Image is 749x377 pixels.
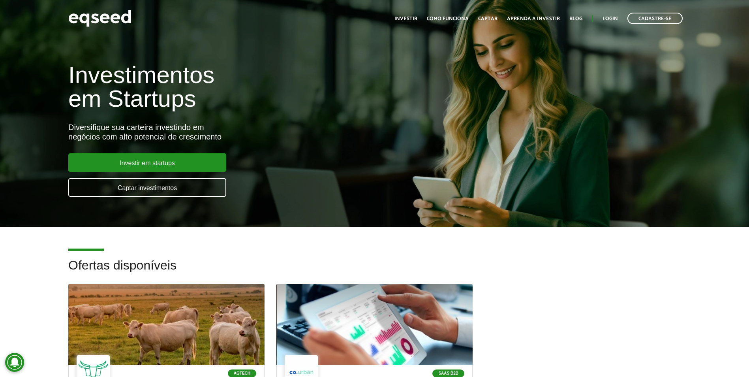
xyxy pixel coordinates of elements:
a: Login [603,16,618,21]
div: Diversifique sua carteira investindo em negócios com alto potencial de crescimento [68,123,431,141]
h1: Investimentos em Startups [68,63,431,111]
a: Blog [569,16,582,21]
img: EqSeed [68,8,131,29]
a: Captar investimentos [68,178,226,197]
a: Cadastre-se [627,13,683,24]
a: Captar [478,16,497,21]
a: Investir [394,16,417,21]
a: Como funciona [427,16,469,21]
a: Aprenda a investir [507,16,560,21]
a: Investir em startups [68,153,226,172]
h2: Ofertas disponíveis [68,258,681,284]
